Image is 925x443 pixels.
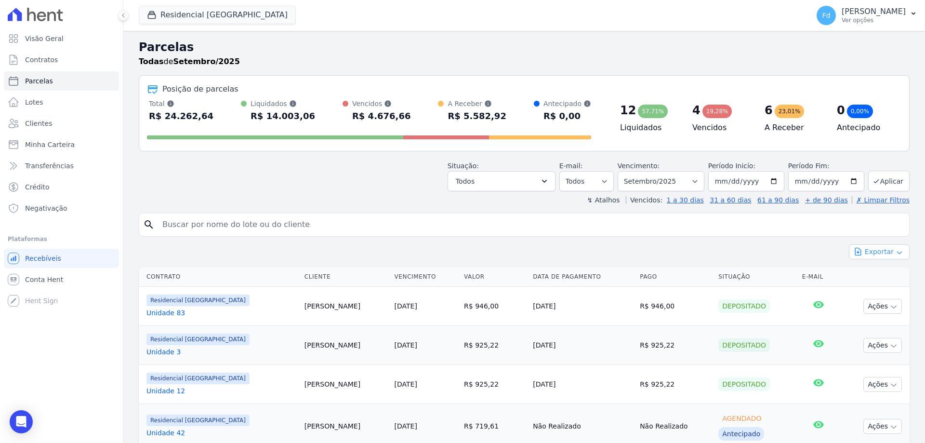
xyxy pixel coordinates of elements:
button: Residencial [GEOGRAPHIC_DATA] [139,6,296,24]
span: Residencial [GEOGRAPHIC_DATA] [146,373,250,384]
span: Residencial [GEOGRAPHIC_DATA] [146,295,250,306]
div: Posição de parcelas [162,83,238,95]
span: Clientes [25,119,52,128]
div: 57,71% [638,105,668,118]
a: [DATE] [395,302,417,310]
div: Vencidos [352,99,410,108]
div: R$ 5.582,92 [448,108,506,124]
button: Ações [863,377,902,392]
div: Plataformas [8,233,115,245]
a: [DATE] [395,380,417,388]
td: R$ 946,00 [636,287,714,326]
p: Ver opções [842,16,906,24]
span: Residencial [GEOGRAPHIC_DATA] [146,415,250,426]
button: Todos [448,171,555,191]
button: Aplicar [868,171,910,191]
span: Lotes [25,97,43,107]
div: 23,01% [775,105,805,118]
a: 61 a 90 dias [757,196,799,204]
span: Crédito [25,182,50,192]
th: Contrato [139,267,301,287]
div: Antecipado [543,99,591,108]
a: Parcelas [4,71,119,91]
a: Conta Hent [4,270,119,289]
input: Buscar por nome do lote ou do cliente [157,215,905,234]
td: [DATE] [529,365,636,404]
strong: Todas [139,57,164,66]
i: search [143,219,155,230]
div: R$ 0,00 [543,108,591,124]
a: Unidade 42 [146,428,297,438]
div: 4 [692,103,700,118]
a: Negativação [4,199,119,218]
div: Antecipado [718,427,764,441]
label: Vencidos: [626,196,662,204]
label: Situação: [448,162,479,170]
div: Depositado [718,377,770,391]
span: Visão Geral [25,34,64,43]
a: Lotes [4,93,119,112]
button: Exportar [849,244,910,259]
h4: Antecipado [837,122,894,134]
td: [PERSON_NAME] [301,287,391,326]
td: [PERSON_NAME] [301,365,391,404]
div: Open Intercom Messenger [10,410,33,433]
div: R$ 24.262,64 [149,108,213,124]
label: Período Fim: [788,161,864,171]
td: R$ 925,22 [460,326,529,365]
span: Conta Hent [25,275,63,284]
a: Unidade 3 [146,347,297,357]
span: Todos [456,175,475,187]
td: [DATE] [529,326,636,365]
p: de [139,56,240,67]
h4: Vencidos [692,122,749,134]
td: R$ 925,22 [636,326,714,365]
span: Residencial [GEOGRAPHIC_DATA] [146,334,250,345]
span: Minha Carteira [25,140,75,149]
div: A Receber [448,99,506,108]
td: R$ 925,22 [636,365,714,404]
a: Minha Carteira [4,135,119,154]
button: Ações [863,338,902,353]
td: [DATE] [529,287,636,326]
span: Fd [822,12,831,19]
label: Vencimento: [618,162,660,170]
th: Vencimento [391,267,460,287]
p: [PERSON_NAME] [842,7,906,16]
a: Crédito [4,177,119,197]
span: Parcelas [25,76,53,86]
div: R$ 14.003,06 [251,108,315,124]
a: Recebíveis [4,249,119,268]
div: Depositado [718,299,770,313]
div: 19,28% [702,105,732,118]
div: Total [149,99,213,108]
div: Depositado [718,338,770,352]
a: Unidade 12 [146,386,297,396]
td: R$ 946,00 [460,287,529,326]
th: Situação [714,267,798,287]
td: [PERSON_NAME] [301,326,391,365]
td: R$ 925,22 [460,365,529,404]
strong: Setembro/2025 [173,57,240,66]
a: [DATE] [395,422,417,430]
h4: Liquidados [620,122,677,134]
a: Contratos [4,50,119,69]
span: Contratos [25,55,58,65]
th: E-mail [798,267,839,287]
a: + de 90 dias [805,196,848,204]
label: Período Inicío: [708,162,755,170]
button: Fd [PERSON_NAME] Ver opções [809,2,925,29]
div: 12 [620,103,636,118]
button: Ações [863,419,902,434]
a: 31 a 60 dias [710,196,751,204]
h2: Parcelas [139,39,910,56]
th: Valor [460,267,529,287]
div: Liquidados [251,99,315,108]
a: ✗ Limpar Filtros [852,196,910,204]
a: [DATE] [395,341,417,349]
label: ↯ Atalhos [587,196,620,204]
a: Visão Geral [4,29,119,48]
a: 1 a 30 dias [667,196,704,204]
a: Clientes [4,114,119,133]
a: Unidade 83 [146,308,297,318]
